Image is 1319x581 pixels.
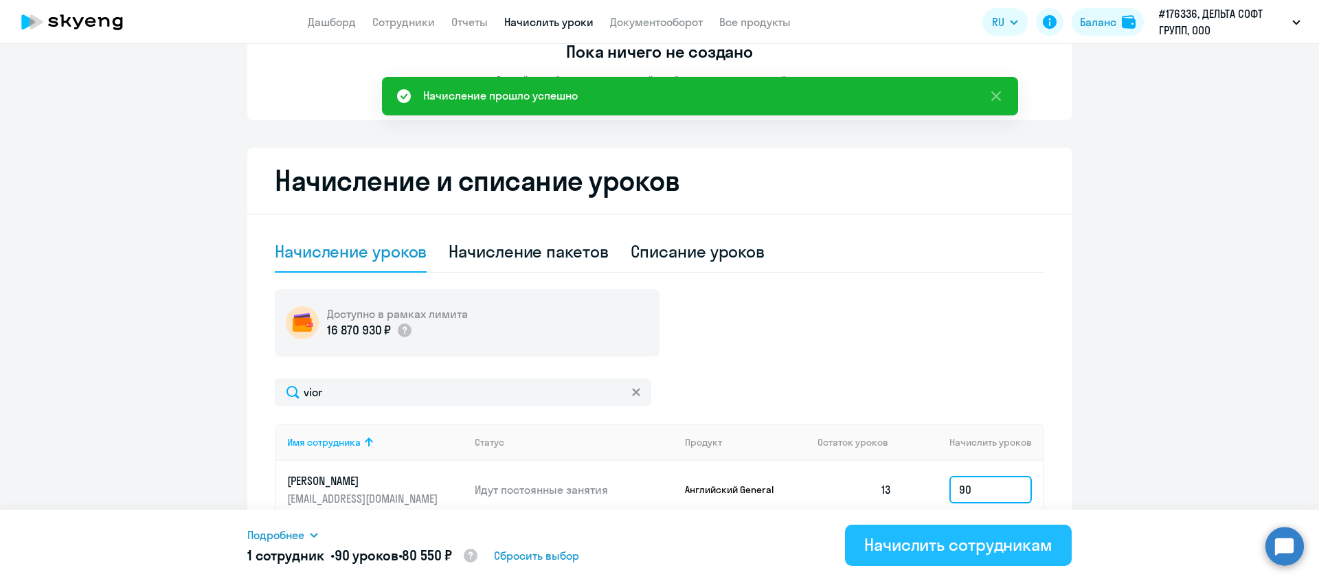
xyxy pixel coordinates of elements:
span: Остаток уроков [818,436,888,448]
span: Подробнее [247,527,304,543]
div: Списание уроков [631,240,765,262]
div: Имя сотрудника [287,436,361,448]
button: #176336, ДЕЛЬТА СОФТ ГРУПП, ООО [1152,5,1307,38]
div: Начисление уроков [275,240,427,262]
div: Начисление пакетов [449,240,608,262]
h2: Начисление и списание уроков [275,164,1044,197]
td: 13 [807,461,903,519]
div: Начислить сотрудникам [864,534,1052,556]
button: Балансbalance [1072,8,1144,36]
a: Отчеты [451,15,488,29]
div: Продукт [685,436,722,448]
p: Создайте шаблон автоначислений, чтобы не делать это каждый раз для сотрудников вручную. [467,73,852,98]
p: Идут постоянные занятия [475,482,674,497]
h5: 1 сотрудник • • [247,546,479,567]
a: Документооборот [610,15,703,29]
a: Дашборд [308,15,356,29]
button: Начислить сотрудникам [845,525,1072,566]
div: Продукт [685,436,807,448]
img: wallet-circle.png [286,306,319,339]
div: Остаток уроков [818,436,903,448]
h3: Пока ничего не создано [566,41,753,62]
img: balance [1122,15,1136,29]
p: Английский General [685,483,788,496]
p: #176336, ДЕЛЬТА СОФТ ГРУПП, ООО [1159,5,1287,38]
span: Сбросить выбор [494,547,579,564]
input: Поиск по имени, email, продукту или статусу [275,378,651,406]
a: Сотрудники [372,15,435,29]
span: 90 уроков [335,547,398,564]
div: Статус [475,436,504,448]
p: [PERSON_NAME] [287,473,441,488]
button: RU [982,8,1028,36]
span: 80 550 ₽ [402,547,452,564]
a: Начислить уроки [504,15,594,29]
p: [EMAIL_ADDRESS][DOMAIN_NAME] [287,491,441,506]
div: Статус [475,436,674,448]
span: RU [992,14,1004,30]
a: Все продукты [719,15,791,29]
div: Начисление прошло успешно [423,87,578,104]
th: Начислить уроков [903,424,1043,461]
a: [PERSON_NAME][EMAIL_ADDRESS][DOMAIN_NAME] [287,473,464,506]
h5: Доступно в рамках лимита [327,306,468,321]
div: Имя сотрудника [287,436,464,448]
div: Баланс [1080,14,1116,30]
p: 16 870 930 ₽ [327,321,391,339]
